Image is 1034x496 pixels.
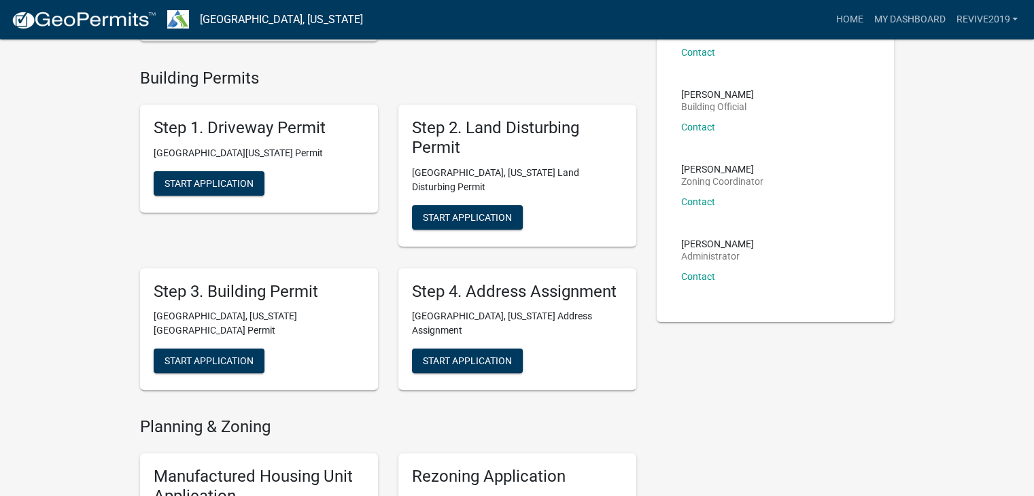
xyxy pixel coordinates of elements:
[140,417,636,437] h4: Planning & Zoning
[681,196,715,207] a: Contact
[868,7,950,33] a: My Dashboard
[412,309,623,338] p: [GEOGRAPHIC_DATA], [US_STATE] Address Assignment
[154,309,364,338] p: [GEOGRAPHIC_DATA], [US_STATE][GEOGRAPHIC_DATA] Permit
[412,282,623,302] h5: Step 4. Address Assignment
[412,118,623,158] h5: Step 2. Land Disturbing Permit
[412,205,523,230] button: Start Application
[681,164,763,174] p: [PERSON_NAME]
[412,349,523,373] button: Start Application
[412,166,623,194] p: [GEOGRAPHIC_DATA], [US_STATE] Land Disturbing Permit
[165,177,254,188] span: Start Application
[412,467,623,486] h5: Rezoning Application
[423,211,512,222] span: Start Application
[681,239,754,249] p: [PERSON_NAME]
[140,69,636,88] h4: Building Permits
[681,177,763,186] p: Zoning Coordinator
[681,271,715,282] a: Contact
[154,118,364,138] h5: Step 1. Driveway Permit
[830,7,868,33] a: Home
[154,349,264,373] button: Start Application
[681,122,715,132] a: Contact
[154,146,364,160] p: [GEOGRAPHIC_DATA][US_STATE] Permit
[681,47,715,58] a: Contact
[154,171,264,196] button: Start Application
[200,8,363,31] a: [GEOGRAPHIC_DATA], [US_STATE]
[154,282,364,302] h5: Step 3. Building Permit
[681,102,754,111] p: Building Official
[165,355,254,366] span: Start Application
[167,10,189,29] img: Troup County, Georgia
[681,90,754,99] p: [PERSON_NAME]
[423,355,512,366] span: Start Application
[681,251,754,261] p: Administrator
[950,7,1023,33] a: revive2019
